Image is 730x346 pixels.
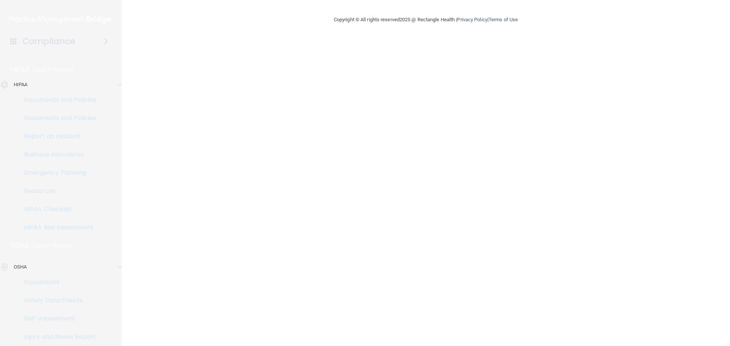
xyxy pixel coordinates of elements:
p: Learn More! [33,65,74,74]
p: Report an Incident [5,133,109,140]
p: Injury and Illness Report [5,333,109,341]
div: Copyright © All rights reserved 2025 @ Rectangle Health | | [287,8,565,32]
p: OSHA [14,262,27,272]
a: Privacy Policy [457,17,487,22]
p: Documents and Policies [5,96,109,104]
p: OSHA [10,241,29,250]
p: Business Associates [5,151,109,158]
p: Resources [5,187,109,195]
p: Documents and Policies [5,114,109,122]
h4: Compliance [22,36,75,47]
img: PMB logo [9,12,113,27]
p: HIPAA [14,80,28,89]
p: HIPAA Checklist [5,205,109,213]
a: Terms of Use [489,17,518,22]
p: Emergency Planning [5,169,109,177]
p: HIPAA [10,65,30,74]
p: HIPAA Risk Assessment [5,224,109,231]
p: Safety Data Sheets [5,297,109,304]
p: Self-Assessment [5,315,109,322]
p: Documents [5,278,109,286]
p: Learn More! [33,241,73,250]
